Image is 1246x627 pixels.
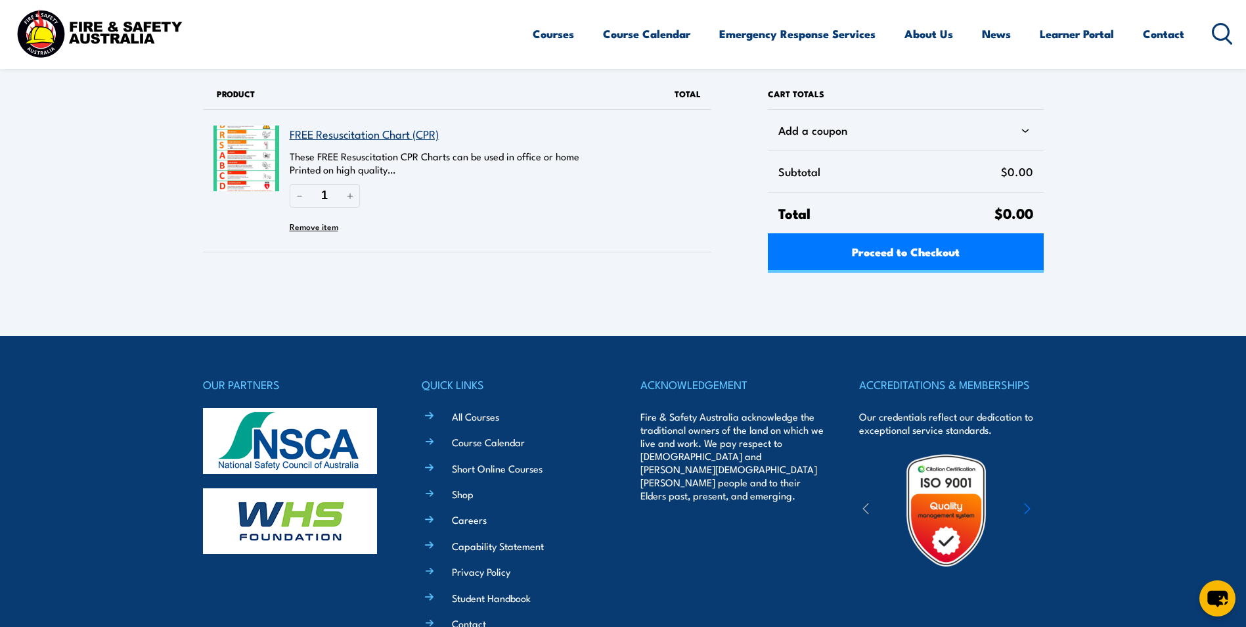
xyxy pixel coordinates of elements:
[982,16,1011,51] a: News
[452,539,544,553] a: Capability Statement
[213,126,279,191] img: FREE Resuscitation Chart - What are the 7 steps to CPR?
[1004,488,1119,533] img: ewpa-logo
[203,488,377,554] img: whs-logo-footer
[340,184,360,207] button: Increase quantity of FREE Resuscitation Chart (CPR)
[452,409,499,423] a: All Courses
[1199,580,1235,616] button: chat-button
[603,16,690,51] a: Course Calendar
[290,216,338,236] button: Remove FREE Resuscitation Chart (CPR) from cart
[452,487,474,501] a: Shop
[778,203,994,223] span: Total
[533,16,574,51] a: Courses
[994,202,1033,223] span: $0.00
[217,87,255,100] span: Product
[203,375,387,394] h4: OUR PARTNERS
[290,126,439,142] a: FREE Resuscitation Chart (CPR)
[452,435,525,449] a: Course Calendar
[768,233,1043,273] a: Proceed to Checkout
[640,375,824,394] h4: ACKNOWLEDGEMENT
[778,162,1000,181] span: Subtotal
[904,16,953,51] a: About Us
[719,16,876,51] a: Emergency Response Services
[452,461,543,475] a: Short Online Courses
[859,375,1043,394] h4: ACCREDITATIONS & MEMBERSHIPS
[889,453,1004,568] img: Untitled design (19)
[852,234,960,269] span: Proceed to Checkout
[1001,162,1033,181] span: $0.00
[309,184,340,207] input: Quantity of FREE Resuscitation Chart (CPR) in your cart.
[1143,16,1184,51] a: Contact
[768,79,1043,109] h2: Cart totals
[778,120,1033,140] div: Add a coupon
[290,150,635,176] p: These FREE Resuscitation CPR Charts can be used in office or home Printed on high quality…
[452,513,487,526] a: Careers
[859,410,1043,436] p: Our credentials reflect our dedication to exceptional service standards.
[452,591,531,605] a: Student Handbook
[675,87,701,100] span: Total
[452,565,510,578] a: Privacy Policy
[422,375,606,394] h4: QUICK LINKS
[1040,16,1114,51] a: Learner Portal
[203,408,377,474] img: nsca-logo-footer
[290,184,309,207] button: Reduce quantity of FREE Resuscitation Chart (CPR)
[640,410,824,502] p: Fire & Safety Australia acknowledge the traditional owners of the land on which we live and work....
